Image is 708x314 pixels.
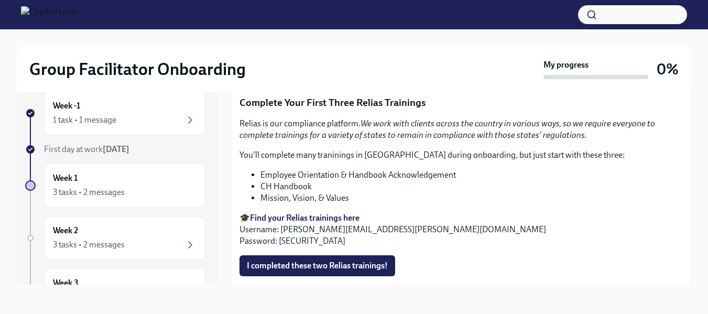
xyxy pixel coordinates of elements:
[543,59,589,71] strong: My progress
[25,91,205,135] a: Week -11 task • 1 message
[25,144,205,155] a: First day at work[DATE]
[247,261,388,271] span: I completed these two Relias trainings!
[239,118,682,141] p: Relias is our compliance platform.
[250,213,360,223] a: Find your Relias trainings here
[239,149,682,161] p: You'll complete many traninings in [GEOGRAPHIC_DATA] during onboarding, but just start with these...
[21,6,79,23] img: CharlieHealth
[239,255,395,276] button: I completed these two Relias trainings!
[657,60,679,79] h3: 0%
[53,100,80,112] h6: Week -1
[25,268,205,312] a: Week 3
[260,192,682,204] li: Mission, Vision, & Values
[260,181,682,192] li: CH Handbook
[44,144,129,154] span: First day at work
[29,59,246,80] h2: Group Facilitator Onboarding
[53,114,116,126] div: 1 task • 1 message
[53,172,78,184] h6: Week 1
[53,239,125,251] div: 3 tasks • 2 messages
[53,225,78,236] h6: Week 2
[25,216,205,260] a: Week 23 tasks • 2 messages
[25,164,205,208] a: Week 13 tasks • 2 messages
[103,144,129,154] strong: [DATE]
[239,118,655,140] em: We work with clients across the country in various ways, so we require everyone to complete train...
[260,169,682,181] li: Employee Orientation & Handbook Acknowledgement
[53,277,79,289] h6: Week 3
[239,96,682,110] p: Complete Your First Three Relias Trainings
[239,212,682,247] p: 🎓 Username: [PERSON_NAME][EMAIL_ADDRESS][PERSON_NAME][DOMAIN_NAME] Password: [SECURITY_DATA]
[53,187,125,198] div: 3 tasks • 2 messages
